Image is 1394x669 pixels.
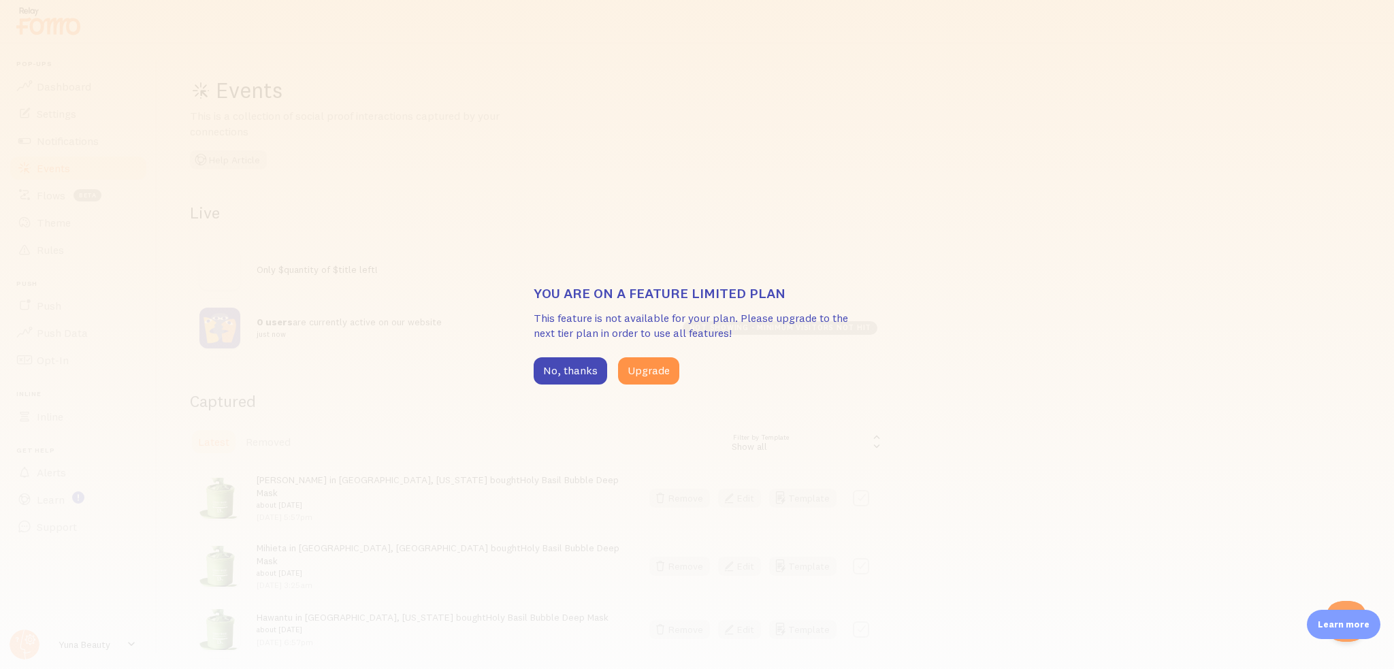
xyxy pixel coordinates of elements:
p: This feature is not available for your plan. Please upgrade to the next tier plan in order to use... [534,310,860,342]
iframe: Help Scout Beacon - Open [1326,601,1367,642]
h3: You are on a feature limited plan [534,284,860,302]
button: No, thanks [534,357,607,385]
p: Learn more [1318,618,1369,631]
button: Upgrade [618,357,679,385]
div: Learn more [1307,610,1380,639]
